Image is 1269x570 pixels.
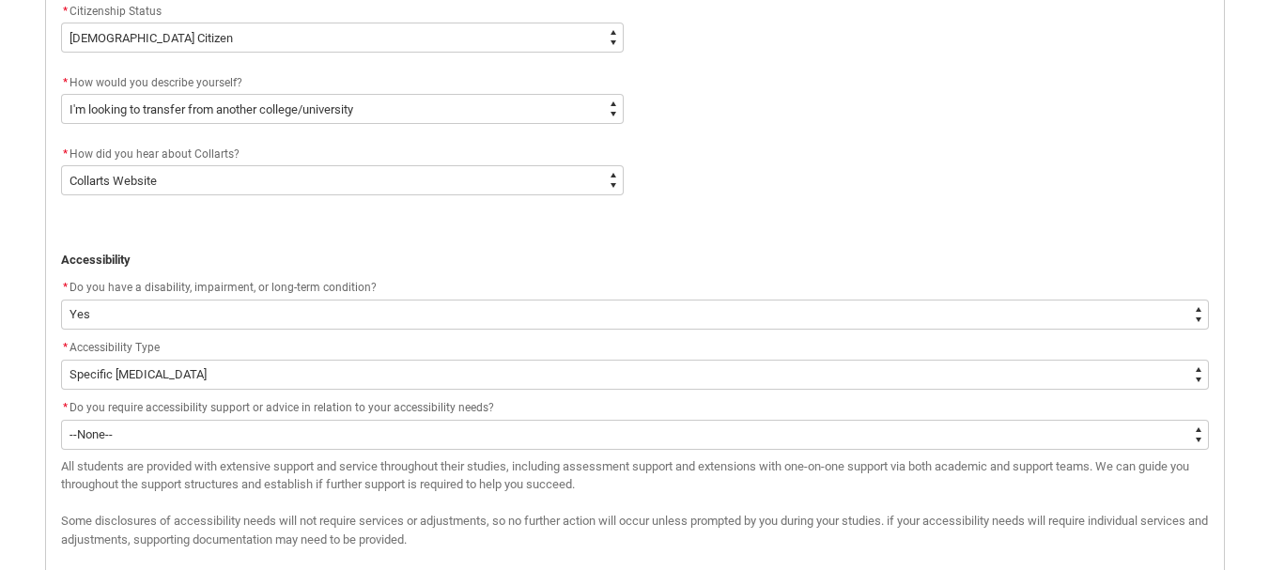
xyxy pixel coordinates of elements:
abbr: required [63,76,68,89]
strong: Accessibility [61,253,131,267]
abbr: required [63,401,68,414]
abbr: required [63,5,68,18]
span: Do you require accessibility support or advice in relation to your accessibility needs? [70,401,494,414]
span: How would you describe yourself? [70,76,242,89]
span: All students are provided with extensive support and service throughout their studies, including ... [61,459,1189,492]
abbr: required [63,281,68,294]
span: Do you have a disability, impairment, or long-term condition? [70,281,377,294]
abbr: required [63,147,68,161]
span: Accessibility Type [70,341,160,354]
span: Some disclosures of accessibility needs will not require services or adjustments, so no further a... [61,514,1208,547]
span: Citizenship Status [70,5,162,18]
span: How did you hear about Collarts? [70,147,240,161]
abbr: required [63,341,68,354]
